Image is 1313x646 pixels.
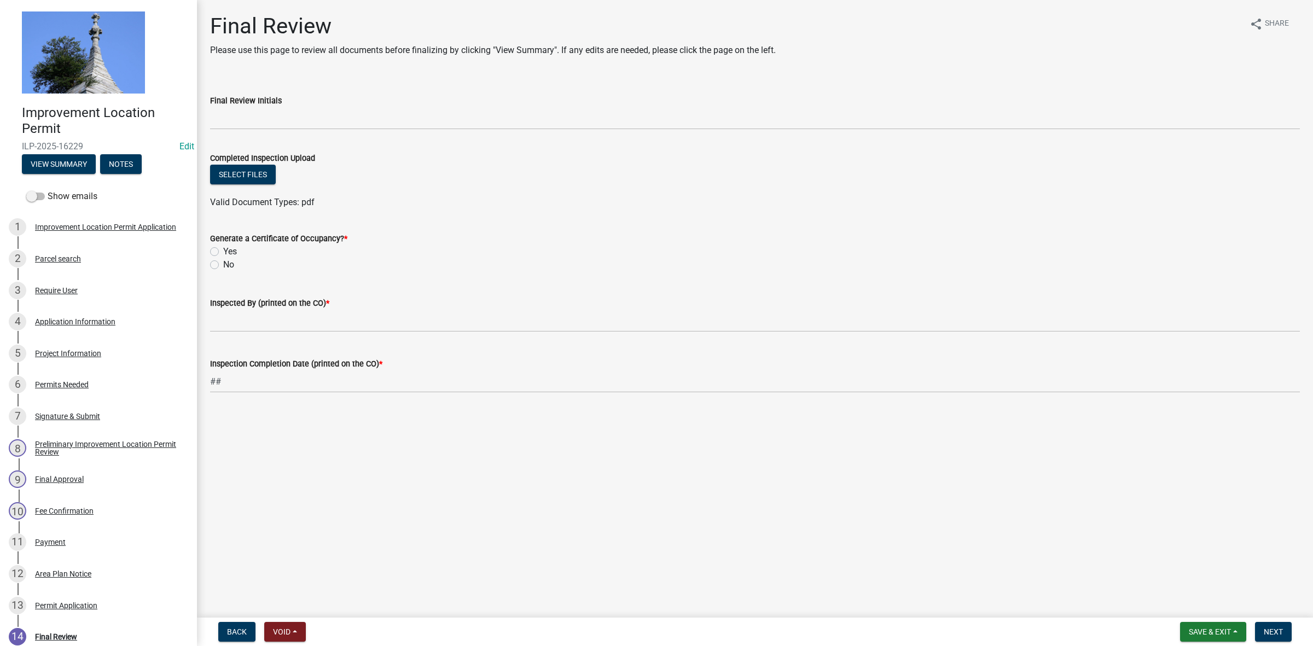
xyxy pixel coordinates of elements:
button: Void [264,622,306,642]
h1: Final Review [210,13,776,39]
button: Back [218,622,255,642]
div: 6 [9,376,26,393]
div: Require User [35,287,78,294]
span: Void [273,627,291,636]
div: 8 [9,439,26,457]
div: 14 [9,628,26,645]
span: Save & Exit [1189,627,1231,636]
label: Final Review Initials [210,97,282,105]
div: 12 [9,565,26,583]
div: Permit Application [35,602,97,609]
div: 7 [9,408,26,425]
div: Project Information [35,350,101,357]
div: Signature & Submit [35,412,100,420]
label: No [223,258,234,271]
div: 2 [9,250,26,267]
h4: Improvement Location Permit [22,105,188,137]
button: Select files [210,165,276,184]
div: 4 [9,313,26,330]
div: 1 [9,218,26,236]
div: 5 [9,345,26,362]
p: Please use this page to review all documents before finalizing by clicking "View Summary". If any... [210,44,776,57]
div: Permits Needed [35,381,89,388]
img: Decatur County, Indiana [22,11,145,94]
i: share [1250,18,1263,31]
button: shareShare [1241,13,1298,34]
span: Back [227,627,247,636]
button: Save & Exit [1180,622,1246,642]
button: Notes [100,154,142,174]
div: Improvement Location Permit Application [35,223,176,231]
div: Payment [35,538,66,546]
div: 3 [9,282,26,299]
div: 13 [9,597,26,614]
div: Area Plan Notice [35,570,91,578]
wm-modal-confirm: Edit Application Number [179,141,194,152]
span: Share [1265,18,1289,31]
div: 11 [9,533,26,551]
label: Yes [223,245,237,258]
wm-modal-confirm: Summary [22,160,96,169]
div: Final Review [35,633,77,641]
label: Inspection Completion Date (printed on the CO) [210,360,382,368]
label: Show emails [26,190,97,203]
label: Completed Inspection Upload [210,155,315,162]
div: 9 [9,470,26,488]
div: Parcel search [35,255,81,263]
div: Final Approval [35,475,84,483]
div: Preliminary Improvement Location Permit Review [35,440,179,456]
span: Next [1264,627,1283,636]
span: Valid Document Types: pdf [210,197,315,207]
label: Inspected By (printed on the CO) [210,300,329,307]
button: View Summary [22,154,96,174]
a: Edit [179,141,194,152]
div: Application Information [35,318,115,325]
span: ILP-2025-16229 [22,141,175,152]
div: 10 [9,502,26,520]
label: Generate a Certificate of Occupancy? [210,235,347,243]
div: Fee Confirmation [35,507,94,515]
button: Next [1255,622,1292,642]
wm-modal-confirm: Notes [100,160,142,169]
